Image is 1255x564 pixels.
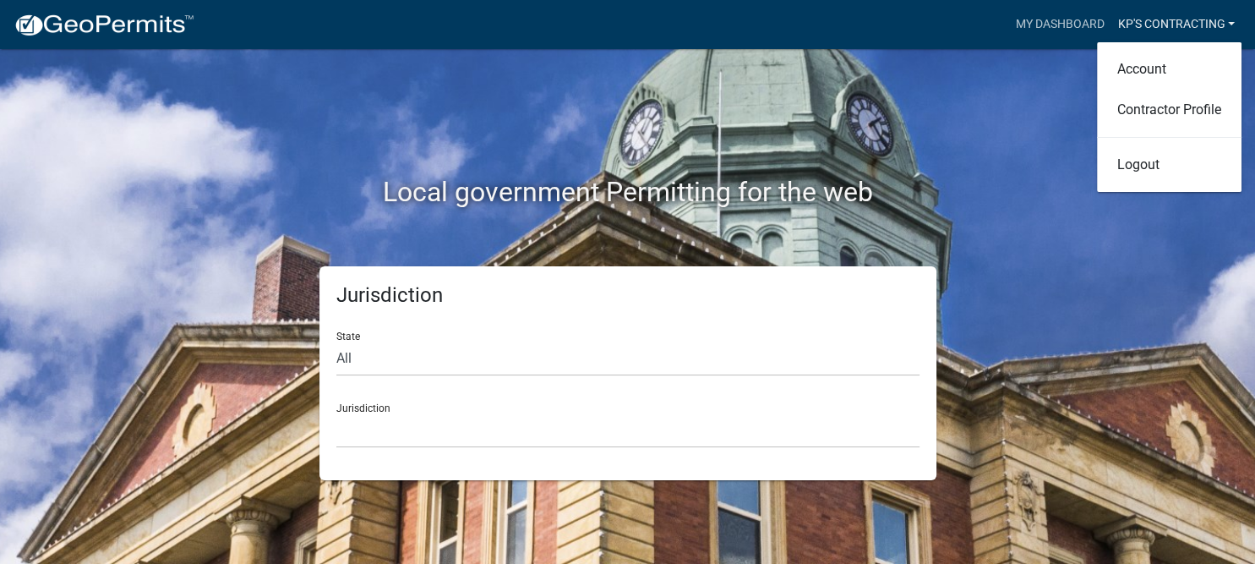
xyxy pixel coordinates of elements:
a: My Dashboard [1008,8,1110,41]
div: Kp's contracting [1097,42,1241,192]
a: Kp's contracting [1110,8,1241,41]
h2: Local government Permitting for the web [159,176,1097,208]
a: Contractor Profile [1097,90,1241,130]
h5: Jurisdiction [336,283,919,308]
a: Account [1097,49,1241,90]
a: Logout [1097,145,1241,185]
